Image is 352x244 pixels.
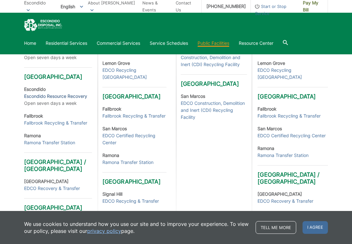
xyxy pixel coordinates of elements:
a: EDCO Recovery & Transfer [24,185,80,192]
a: EDCO Recycling [GEOGRAPHIC_DATA] [257,67,328,81]
strong: Fallbrook [257,106,277,112]
a: SANCO Resource Recovery Construction, Demolition and Inert (CDI) Recycling Facility [181,47,247,68]
a: Service Schedules [150,40,188,47]
strong: Fallbrook [24,113,43,119]
a: Ramona Transfer Station [102,159,153,166]
strong: Ramona [24,133,41,138]
p: Open seven days a week [24,86,92,107]
h3: [GEOGRAPHIC_DATA] [24,67,92,80]
strong: Ramona [102,152,119,158]
strong: Ramona [257,146,274,151]
strong: San Marcos [102,126,127,131]
span: I agree [303,221,328,234]
h3: [GEOGRAPHIC_DATA] [102,87,166,100]
a: EDCO Recycling [GEOGRAPHIC_DATA] [102,67,166,81]
a: EDCO Recovery & Transfer [257,198,313,205]
a: Ramona Transfer Station [24,139,75,146]
a: Fallbrook Recycling & Transfer [102,112,166,119]
p: We use cookies to understand how you use our site and to improve your experience. To view our pol... [24,220,249,234]
a: EDCO Recycling & Transfer [102,198,159,205]
h3: [GEOGRAPHIC_DATA] [181,74,247,87]
a: EDCO Certified Recycling Center [257,132,326,139]
h3: [GEOGRAPHIC_DATA] / [GEOGRAPHIC_DATA] [257,165,328,185]
strong: Lemon Grove [102,60,130,66]
a: privacy policy [87,227,121,234]
h3: [GEOGRAPHIC_DATA] [24,198,92,211]
a: EDCD logo. Return to the homepage. [24,19,62,31]
strong: Lemon Grove [257,60,285,66]
span: English [56,1,88,12]
h3: [GEOGRAPHIC_DATA] [257,87,328,100]
a: Residential Services [46,40,87,47]
h3: [GEOGRAPHIC_DATA] / [GEOGRAPHIC_DATA] [24,152,92,173]
strong: Fallbrook [102,106,121,112]
a: Ramona Transfer Station [257,152,309,159]
strong: Signal Hill [102,191,122,197]
a: Fallbrook Recycling & Transfer [257,112,321,119]
a: Escondido Resource Recovery [24,93,87,100]
h3: [GEOGRAPHIC_DATA] [102,172,166,185]
strong: Escondido [24,86,46,92]
strong: San Marcos [181,93,205,99]
a: Home [24,40,36,47]
strong: [GEOGRAPHIC_DATA] [257,191,302,197]
a: Resource Center [239,40,273,47]
a: EDCO Construction, Demolition and Inert (CDI) Recycling Facility [181,100,247,121]
strong: San Marcos [257,126,282,131]
strong: [GEOGRAPHIC_DATA] [24,179,68,184]
a: Public Facilities [198,40,229,47]
a: EDCO Certified Recycling Center [102,132,166,146]
a: Commercial Services [97,40,140,47]
a: Tell me more [256,221,296,234]
a: Fallbrook Recycling & Transfer [24,119,87,126]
